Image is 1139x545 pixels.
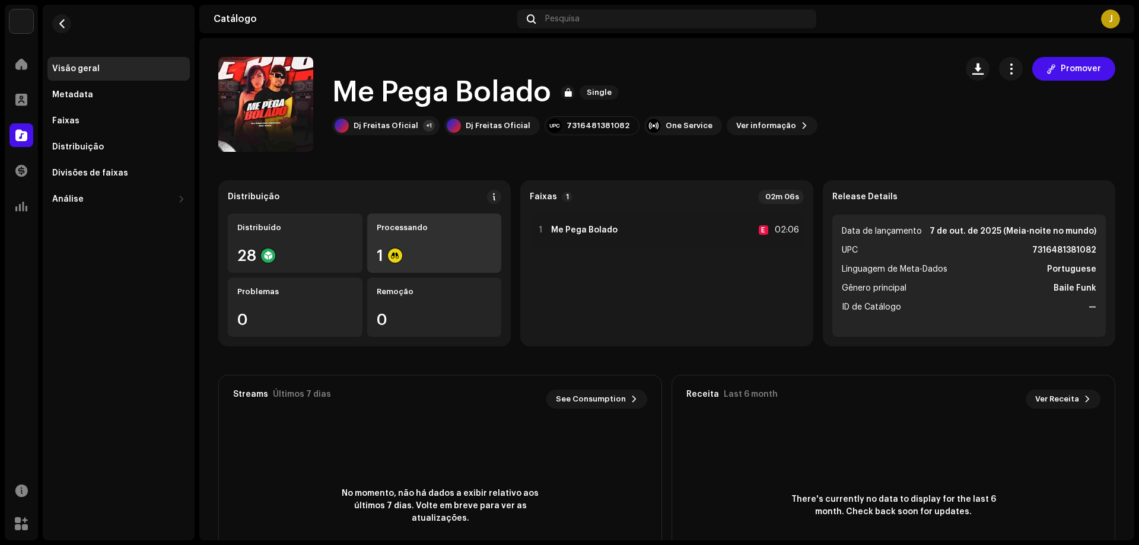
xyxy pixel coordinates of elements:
div: Distribuição [52,142,104,152]
span: UPC [842,243,858,257]
div: Visão geral [52,64,100,74]
span: Gênero principal [842,281,906,295]
span: Single [580,85,619,100]
div: Last 6 month [724,390,778,399]
div: 02:06 [773,223,799,237]
re-m-nav-item: Visão geral [47,57,190,81]
strong: 7316481381082 [1032,243,1096,257]
span: Linguagem de Meta-Dados [842,262,947,276]
div: One Service [666,121,712,130]
div: J [1101,9,1120,28]
div: Metadata [52,90,93,100]
strong: 7 de out. de 2025 (Meia-noite no mundo) [930,224,1096,238]
span: No momento, não há dados a exibir relativo aos últimos 7 dias. Volte em breve para ver as atualiz... [333,487,547,525]
p-badge: 1 [562,192,572,202]
button: Promover [1032,57,1115,81]
strong: Baile Funk [1054,281,1096,295]
img: 71bf27a5-dd94-4d93-852c-61362381b7db [9,9,33,33]
span: Ver Receita [1035,387,1079,411]
span: Data de lançamento [842,224,922,238]
div: 02m 06s [758,190,804,204]
span: ID de Catálogo [842,300,901,314]
strong: — [1089,300,1096,314]
span: There's currently no data to display for the last 6 month. Check back soon for updates. [787,493,1000,518]
div: Receita [686,390,719,399]
div: Problemas [237,287,353,297]
re-m-nav-dropdown: Análise [47,187,190,211]
strong: Me Pega Bolado [551,225,618,235]
div: Faixas [52,116,79,126]
div: E [759,225,768,235]
span: Pesquisa [545,14,580,24]
div: Últimos 7 dias [273,390,331,399]
div: Processando [377,223,492,232]
div: 7316481381082 [567,121,629,130]
div: Remoção [377,287,492,297]
strong: Portuguese [1047,262,1096,276]
div: +1 [423,120,435,132]
h1: Me Pega Bolado [332,74,551,111]
re-m-nav-item: Faixas [47,109,190,133]
button: Ver Receita [1026,390,1100,409]
div: Streams [233,390,268,399]
div: Dj Freitas Oficial [466,121,530,130]
re-m-nav-item: Distribuição [47,135,190,159]
re-m-nav-item: Divisões de faixas [47,161,190,185]
div: Distribuído [237,223,353,232]
div: Dj Freitas Oficial [354,121,418,130]
strong: Faixas [530,192,557,202]
div: Distribuição [228,192,279,202]
div: Análise [52,195,84,204]
div: Divisões de faixas [52,168,128,178]
span: See Consumption [556,387,626,411]
re-m-nav-item: Metadata [47,83,190,107]
button: See Consumption [546,390,647,409]
strong: Release Details [832,192,898,202]
span: Promover [1061,57,1101,81]
span: Ver informação [736,114,796,138]
div: Catálogo [214,14,513,24]
button: Ver informação [727,116,817,135]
